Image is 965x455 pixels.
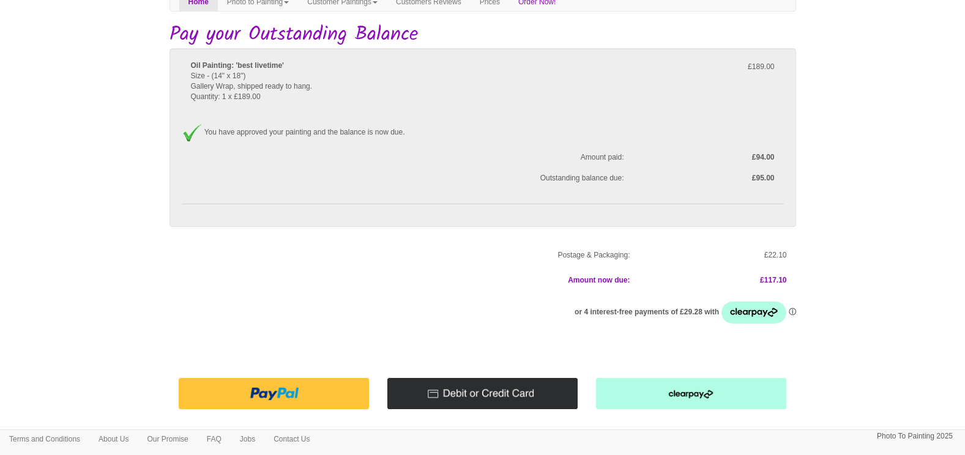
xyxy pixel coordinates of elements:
img: Approved [182,124,203,142]
div: Size - (14" x 18") Gallery Wrap, shipped ready to hang. Quantity: 1 x £189.00 [182,61,633,113]
label: £94.00 £95.00 [633,152,784,183]
span: You have approved your painting and the balance is now due. [204,128,405,136]
a: Jobs [231,430,264,448]
b: Oil Painting: 'best livetime' [191,61,284,70]
a: Contact Us [264,430,319,448]
p: Amount now due: [179,274,630,287]
a: FAQ [198,430,231,448]
p: Photo To Painting 2025 [877,430,953,443]
a: About Us [89,430,138,448]
p: £22.10 [649,249,787,262]
p: £117.10 [649,274,787,287]
img: Pay with clearpay [596,378,786,409]
span: or 4 interest-free payments of £29.28 with [575,308,721,316]
img: Pay with PayPal [179,378,369,409]
span: Amount paid: Outstanding balance due: [182,152,633,183]
a: Our Promise [138,430,197,448]
h1: Pay your Outstanding Balance [170,24,796,45]
p: Postage & Packaging: [179,249,630,262]
img: Pay with Credit/Debit card [387,378,578,409]
p: £189.00 [643,61,775,73]
a: Information - Opens a dialog [789,308,796,316]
